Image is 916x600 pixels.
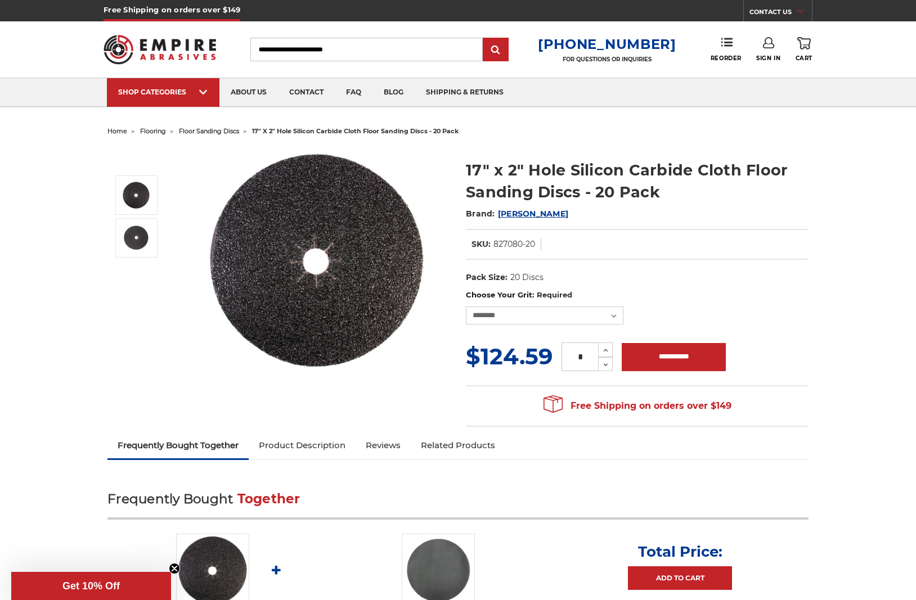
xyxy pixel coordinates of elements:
[472,238,491,250] dt: SKU:
[628,566,732,590] a: Add to Cart
[122,181,150,209] img: Silicon Carbide 17" x 2" Cloth Floor Sanding Discs
[415,78,515,107] a: shipping & returns
[466,342,553,370] span: $124.59
[538,56,676,63] p: FOR QUESTIONS OR INQUIRIES
[796,55,812,62] span: Cart
[140,127,166,135] a: flooring
[356,433,411,458] a: Reviews
[493,238,535,250] dd: 827080-20
[204,147,429,372] img: Silicon Carbide 17" x 2" Cloth Floor Sanding Discs
[498,209,568,219] a: [PERSON_NAME]
[11,572,171,600] div: Get 10% OffClose teaser
[466,290,809,301] label: Choose Your Grit:
[107,433,249,458] a: Frequently Bought Together
[711,37,742,61] a: Reorder
[118,88,208,96] div: SHOP CATEGORIES
[372,78,415,107] a: blog
[466,272,508,283] dt: Pack Size:
[179,127,239,135] a: floor sanding discs
[278,78,335,107] a: contact
[107,127,127,135] a: home
[411,433,505,458] a: Related Products
[484,39,507,61] input: Submit
[756,55,780,62] span: Sign In
[104,28,216,71] img: Empire Abrasives
[62,580,120,592] span: Get 10% Off
[169,563,180,574] button: Close teaser
[749,6,812,21] a: CONTACT US
[638,543,722,561] p: Total Price:
[544,395,731,417] span: Free Shipping on orders over $149
[538,36,676,52] a: [PHONE_NUMBER]
[107,491,233,507] span: Frequently Bought
[537,290,572,299] small: Required
[335,78,372,107] a: faq
[219,78,278,107] a: about us
[510,272,544,283] dd: 20 Discs
[796,37,812,62] a: Cart
[466,209,495,219] span: Brand:
[122,224,150,252] img: Silicon Carbide 17" x 2" Floor Sanding Cloth Discs
[237,491,300,507] span: Together
[711,55,742,62] span: Reorder
[249,433,356,458] a: Product Description
[252,127,459,135] span: 17" x 2" hole silicon carbide cloth floor sanding discs - 20 pack
[466,159,809,203] h1: 17" x 2" Hole Silicon Carbide Cloth Floor Sanding Discs - 20 Pack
